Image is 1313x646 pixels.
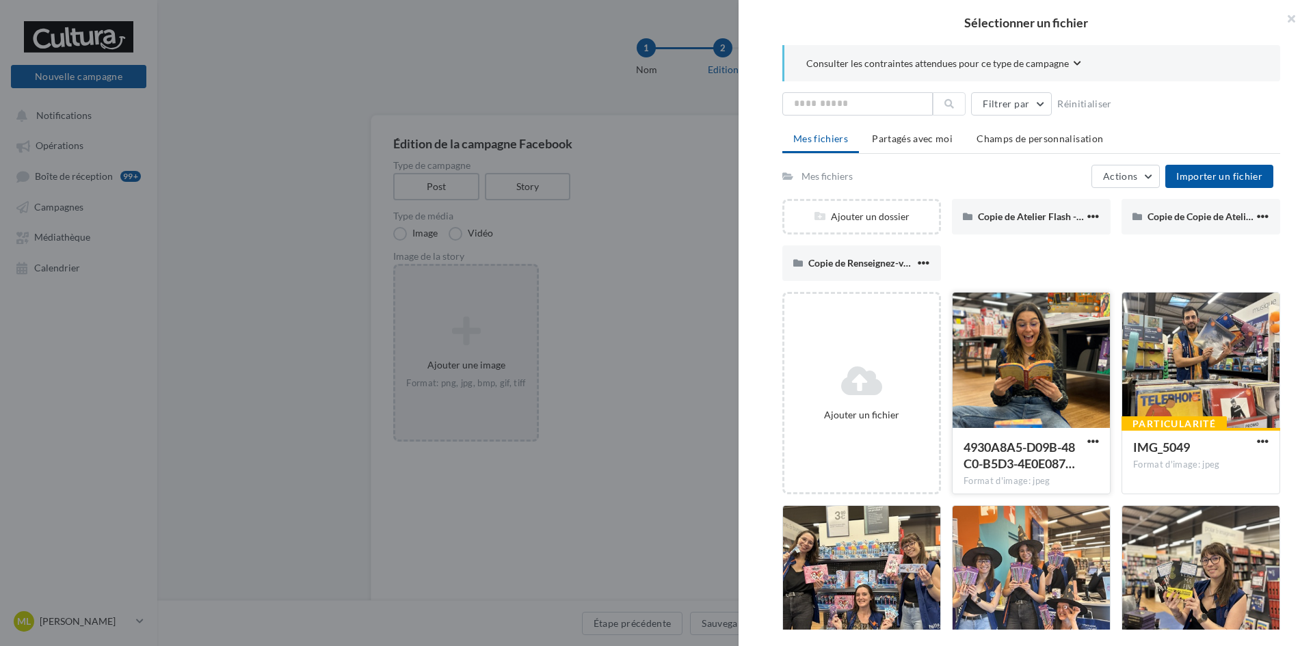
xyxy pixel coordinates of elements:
div: Particularité [782,630,888,645]
span: Mes fichiers [793,133,848,144]
span: Importer un fichier [1176,170,1262,182]
span: IMG_5049 [1133,440,1190,455]
div: Mes fichiers [801,170,853,183]
button: Filtrer par [971,92,1052,116]
span: Copie de Renseignez-vous auprès de nos conseillers. [808,257,1029,269]
button: Importer un fichier [1165,165,1273,188]
span: 4930A8A5-D09B-48C0-B5D3-4E0E0876188A [964,440,1075,471]
div: Ajouter un fichier [790,408,933,422]
button: Actions [1091,165,1160,188]
div: Particularité [1122,416,1227,431]
span: Actions [1103,170,1137,182]
button: Réinitialiser [1052,96,1117,112]
div: Particularité [1122,630,1227,645]
div: Format d'image: jpeg [964,475,1099,487]
span: Consulter les contraintes attendues pour ce type de campagne [806,57,1069,70]
h2: Sélectionner un fichier [760,16,1291,29]
span: Copie de Atelier Flash - 30 min [978,211,1108,222]
div: Particularité [952,630,1057,645]
div: Format d'image: jpeg [1133,459,1269,471]
span: Champs de personnalisation [977,133,1103,144]
div: Ajouter un dossier [784,210,939,224]
button: Consulter les contraintes attendues pour ce type de campagne [806,56,1081,73]
span: Partagés avec moi [872,133,953,144]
